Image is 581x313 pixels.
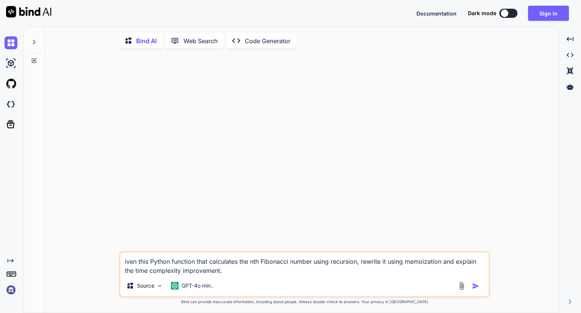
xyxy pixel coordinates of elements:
[119,299,490,305] p: Bind can provide inaccurate information, including about people. Always double-check its answers....
[245,36,290,45] p: Code Generator
[6,6,51,17] img: Bind AI
[136,36,157,45] p: Bind AI
[528,6,569,21] button: Sign in
[5,98,17,111] img: darkCloudIdeIcon
[5,36,17,49] img: chat
[137,282,154,290] p: Source
[5,57,17,70] img: ai-studio
[472,282,480,290] img: icon
[182,282,214,290] p: GPT-4o min..
[457,282,466,290] img: attachment
[157,283,163,289] img: Pick Models
[468,9,496,17] span: Dark mode
[171,282,179,290] img: GPT-4o mini
[120,252,489,275] textarea: iven this Python function that calculates the nth Fibonacci number using recursion, rewrite it us...
[183,36,218,45] p: Web Search
[5,77,17,90] img: githubLight
[416,10,457,17] span: Documentation
[416,9,457,17] button: Documentation
[5,283,17,296] img: signin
